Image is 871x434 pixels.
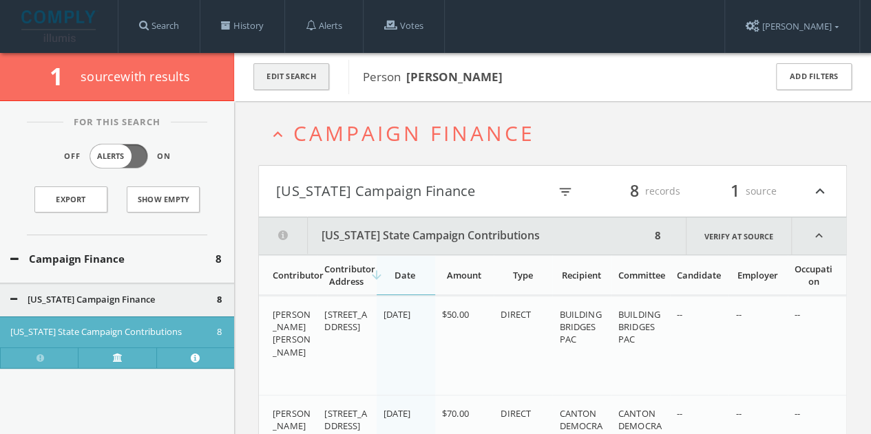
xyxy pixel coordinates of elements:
[735,308,741,321] span: --
[677,269,720,281] div: Candidate
[792,217,846,254] i: expand_less
[776,63,852,90] button: Add Filters
[442,407,469,420] span: $70.00
[795,263,832,287] div: Occupation
[157,151,171,162] span: On
[259,217,651,254] button: [US_STATE] State Campaign Contributions
[735,407,741,420] span: --
[677,407,682,420] span: --
[63,116,171,129] span: For This Search
[370,268,384,282] i: arrow_downward
[10,293,217,307] button: [US_STATE] Campaign Finance
[501,308,531,321] span: DIRECT
[624,179,645,203] span: 8
[735,269,779,281] div: Employer
[269,122,847,144] button: expand_lessCampaign Finance
[10,325,217,339] button: [US_STATE] State Campaign Contributions
[64,151,81,162] span: Off
[795,308,800,321] span: --
[651,217,665,254] div: 8
[677,308,682,321] span: --
[559,269,602,281] div: Recipient
[363,69,503,85] span: Person
[217,293,222,307] span: 8
[50,60,75,92] span: 1
[273,308,311,358] span: [PERSON_NAME] [PERSON_NAME]
[269,125,287,144] i: expand_less
[217,325,222,339] span: 8
[406,69,503,85] b: [PERSON_NAME]
[442,269,485,281] div: Amount
[21,10,98,42] img: illumis
[558,184,573,199] i: filter_list
[384,407,411,420] span: [DATE]
[384,269,427,281] div: Date
[618,308,660,345] span: BUILDING BRIDGES PAC
[253,63,329,90] button: Edit Search
[598,180,680,203] div: records
[384,308,411,321] span: [DATE]
[293,119,535,147] span: Campaign Finance
[276,180,549,203] button: [US_STATE] Campaign Finance
[216,251,222,267] span: 8
[324,263,368,287] div: Contributor Address
[81,68,190,85] span: source with results
[694,180,777,203] div: source
[78,347,156,368] a: Verify at source
[795,407,800,420] span: --
[273,269,309,281] div: Contributor
[34,186,107,213] a: Export
[10,251,216,267] button: Campaign Finance
[559,308,601,345] span: BUILDING BRIDGES PAC
[442,308,469,321] span: $50.00
[127,186,200,213] button: Show Empty
[501,407,531,420] span: DIRECT
[724,179,746,203] span: 1
[501,269,544,281] div: Type
[686,217,792,254] a: Verify at source
[618,269,662,281] div: Committee
[324,407,367,432] span: [STREET_ADDRESS]
[811,180,829,203] i: expand_less
[324,308,367,333] span: [STREET_ADDRESS]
